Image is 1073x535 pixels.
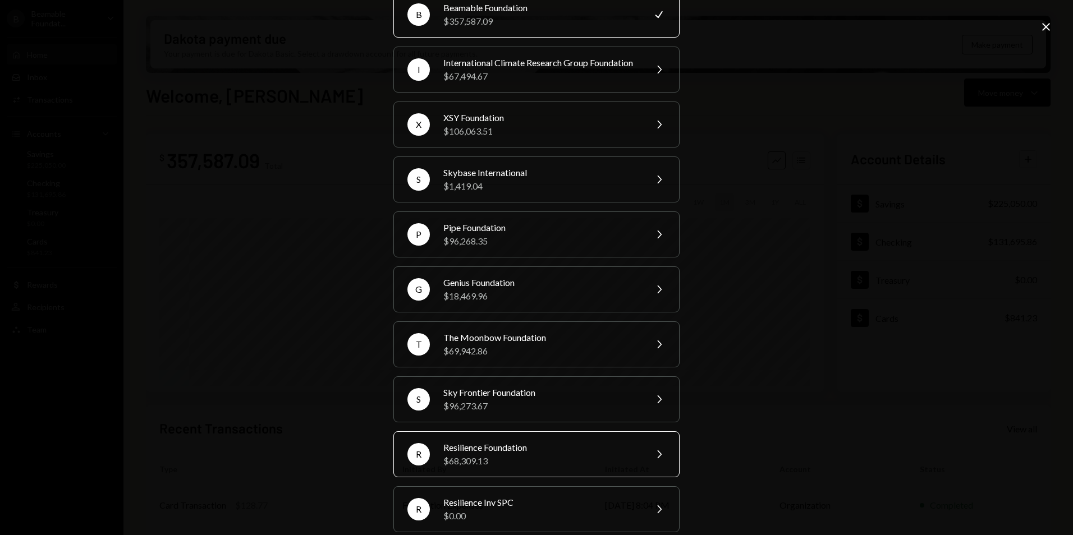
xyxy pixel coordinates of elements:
div: S [407,168,430,191]
div: Skybase International [443,166,639,179]
div: R [407,498,430,520]
button: GGenius Foundation$18,469.96 [393,266,680,312]
div: R [407,443,430,465]
div: I [407,58,430,81]
div: $69,942.86 [443,344,639,358]
button: RResilience Inv SPC$0.00 [393,486,680,532]
button: RResilience Foundation$68,309.13 [393,431,680,477]
div: International Climate Research Group Foundation [443,56,639,70]
div: $18,469.96 [443,289,639,303]
button: SSky Frontier Foundation$96,273.67 [393,376,680,422]
div: $357,587.09 [443,15,639,28]
div: $96,268.35 [443,234,639,248]
div: P [407,223,430,246]
button: TThe Moonbow Foundation$69,942.86 [393,321,680,367]
div: $96,273.67 [443,399,639,413]
div: $0.00 [443,509,639,523]
div: Resilience Foundation [443,441,639,454]
div: The Moonbow Foundation [443,331,639,344]
div: $1,419.04 [443,179,639,193]
div: X [407,113,430,136]
button: SSkybase International$1,419.04 [393,156,680,202]
button: PPipe Foundation$96,268.35 [393,211,680,257]
div: B [407,3,430,26]
button: IInternational Climate Research Group Foundation$67,494.67 [393,47,680,93]
div: Sky Frontier Foundation [443,386,639,399]
div: G [407,278,430,301]
div: $67,494.67 [443,70,639,83]
div: Resilience Inv SPC [443,496,639,509]
div: Beamable Foundation [443,1,639,15]
div: $68,309.13 [443,454,639,468]
div: S [407,388,430,411]
div: Genius Foundation [443,276,639,289]
div: $106,063.51 [443,124,639,138]
button: XXSY Foundation$106,063.51 [393,102,680,147]
div: XSY Foundation [443,111,639,124]
div: T [407,333,430,356]
div: Pipe Foundation [443,221,639,234]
